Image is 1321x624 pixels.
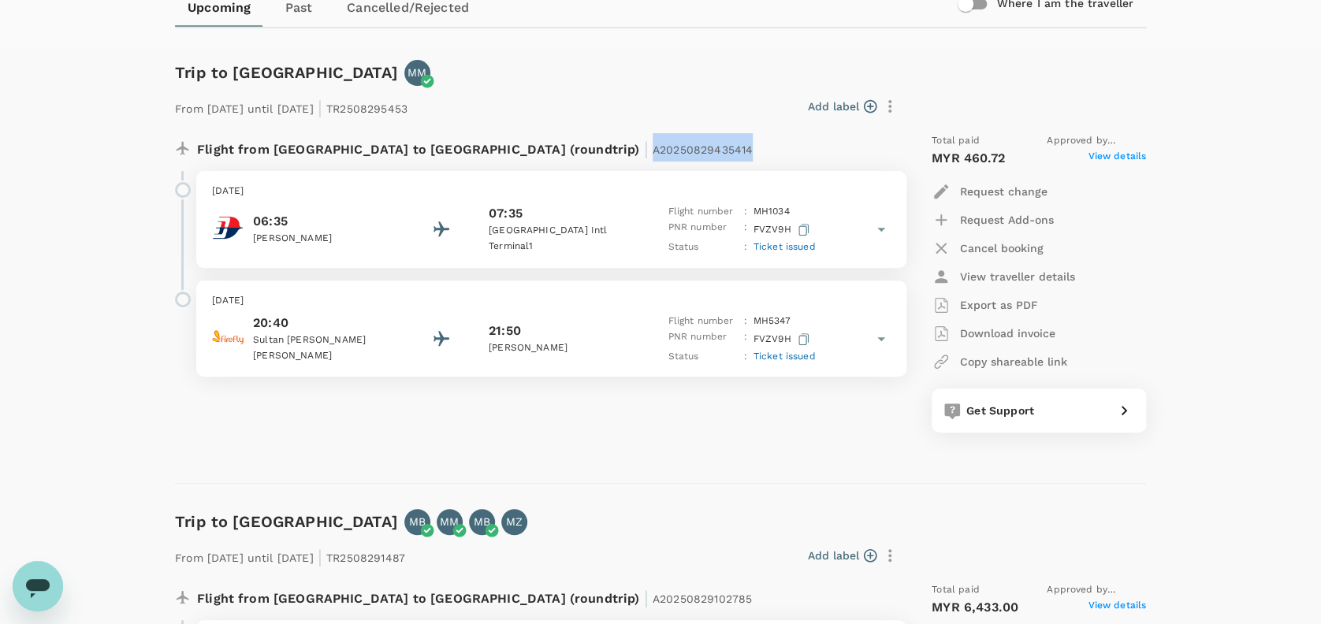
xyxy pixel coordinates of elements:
[932,177,1047,206] button: Request change
[409,514,426,529] p: MB
[175,60,398,85] h6: Trip to [GEOGRAPHIC_DATA]
[653,143,753,156] span: A20250829435414
[668,220,737,240] p: PNR number
[643,587,648,609] span: |
[318,546,322,568] span: |
[668,314,737,329] p: Flight number
[743,204,746,220] p: :
[1088,149,1146,168] span: View details
[175,541,405,570] p: From [DATE] until [DATE] TR2508291487
[743,329,746,349] p: :
[489,239,631,254] p: Terminal 1
[932,598,1018,617] p: MYR 6,433.00
[966,404,1034,417] span: Get Support
[743,349,746,365] p: :
[960,212,1054,228] p: Request Add-ons
[212,184,891,199] p: [DATE]
[197,133,753,162] p: Flight from [GEOGRAPHIC_DATA] to [GEOGRAPHIC_DATA] (roundtrip)
[932,291,1038,319] button: Export as PDF
[506,514,523,529] p: MZ
[212,321,244,353] img: firefly
[489,340,631,356] p: [PERSON_NAME]
[960,240,1044,256] p: Cancel booking
[932,262,1075,291] button: View traveller details
[743,314,746,329] p: :
[668,204,737,220] p: Flight number
[754,351,816,362] span: Ticket issued
[212,212,244,243] img: Malaysia Airlines
[1088,598,1146,617] span: View details
[197,582,752,611] p: Flight from [GEOGRAPHIC_DATA] to [GEOGRAPHIC_DATA] (roundtrip)
[754,329,813,349] p: FVZV9H
[932,319,1055,347] button: Download invoice
[489,321,521,340] p: 21:50
[474,514,490,529] p: MB
[440,514,459,529] p: MM
[743,240,746,255] p: :
[318,97,322,119] span: |
[653,592,752,605] span: A20250829102785
[253,231,395,247] p: [PERSON_NAME]
[754,241,816,252] span: Ticket issued
[175,92,407,121] p: From [DATE] until [DATE] TR2508295453
[754,220,813,240] p: FVZV9H
[960,297,1038,313] p: Export as PDF
[932,582,980,598] span: Total paid
[253,212,395,231] p: 06:35
[668,329,737,349] p: PNR number
[960,184,1047,199] p: Request change
[932,234,1044,262] button: Cancel booking
[960,325,1055,341] p: Download invoice
[1047,133,1146,149] span: Approved by
[932,206,1054,234] button: Request Add-ons
[932,133,980,149] span: Total paid
[932,347,1067,376] button: Copy shareable link
[960,354,1067,370] p: Copy shareable link
[13,561,63,611] iframe: Button to launch messaging window
[743,220,746,240] p: :
[489,223,631,239] p: [GEOGRAPHIC_DATA] Intl
[175,509,398,534] h6: Trip to [GEOGRAPHIC_DATA]
[754,314,791,329] p: MH 5347
[808,548,876,563] button: Add label
[1047,582,1146,598] span: Approved by
[253,332,395,364] p: Sultan [PERSON_NAME] [PERSON_NAME]
[212,293,891,309] p: [DATE]
[668,349,737,365] p: Status
[253,314,395,332] p: 20:40
[808,98,876,114] button: Add label
[407,65,426,80] p: MM
[754,204,790,220] p: MH 1034
[932,149,1005,168] p: MYR 460.72
[668,240,737,255] p: Status
[489,204,523,223] p: 07:35
[960,269,1075,284] p: View traveller details
[643,138,648,160] span: |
